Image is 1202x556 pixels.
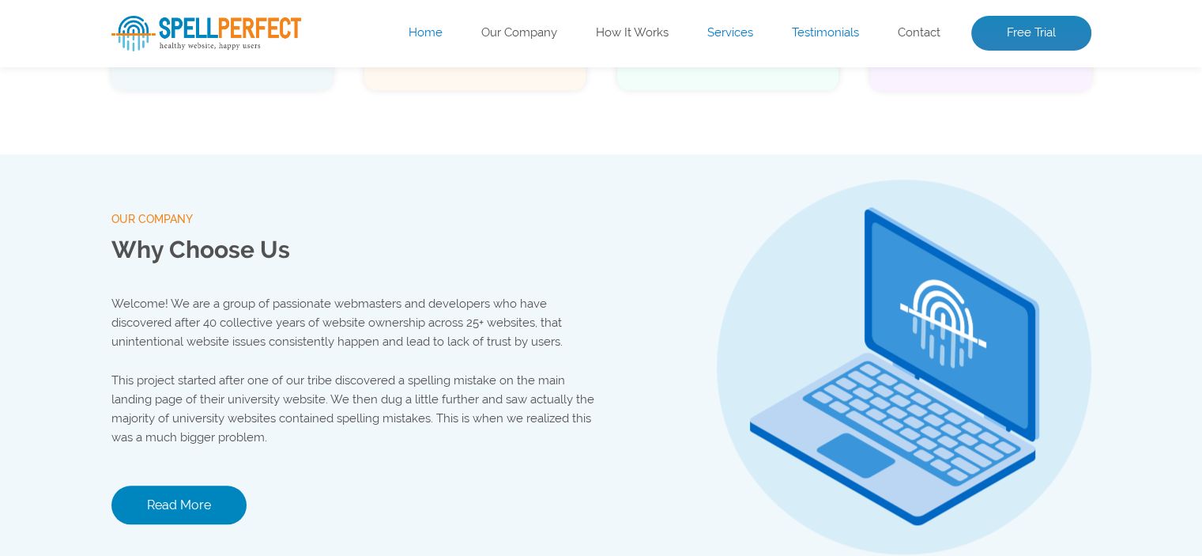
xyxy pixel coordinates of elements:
[111,229,601,271] h2: Why Choose Us
[481,25,557,41] a: Our Company
[111,256,252,296] button: Scan Website
[111,486,247,524] a: Read More
[111,198,546,240] input: Enter Your URL
[111,64,676,119] h1: Website Analysis
[111,210,601,229] span: our company
[703,91,1019,105] img: Free Webiste Analysis
[792,25,859,41] a: Testimonials
[111,371,601,447] p: This project started after one of our tribe discovered a spelling mistake on the main landing pag...
[111,135,676,186] p: Enter your website’s URL to see spelling mistakes, broken links and more
[111,64,210,119] span: Free
[111,16,301,51] img: SpellPerfect
[971,16,1091,51] a: Free Trial
[596,25,669,41] a: How It Works
[409,25,443,41] a: Home
[111,294,601,351] p: Welcome! We are a group of passionate webmasters and developers who have discovered after 40 coll...
[707,25,753,41] a: Services
[898,25,940,41] a: Contact
[699,51,1091,320] img: Free Webiste Analysis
